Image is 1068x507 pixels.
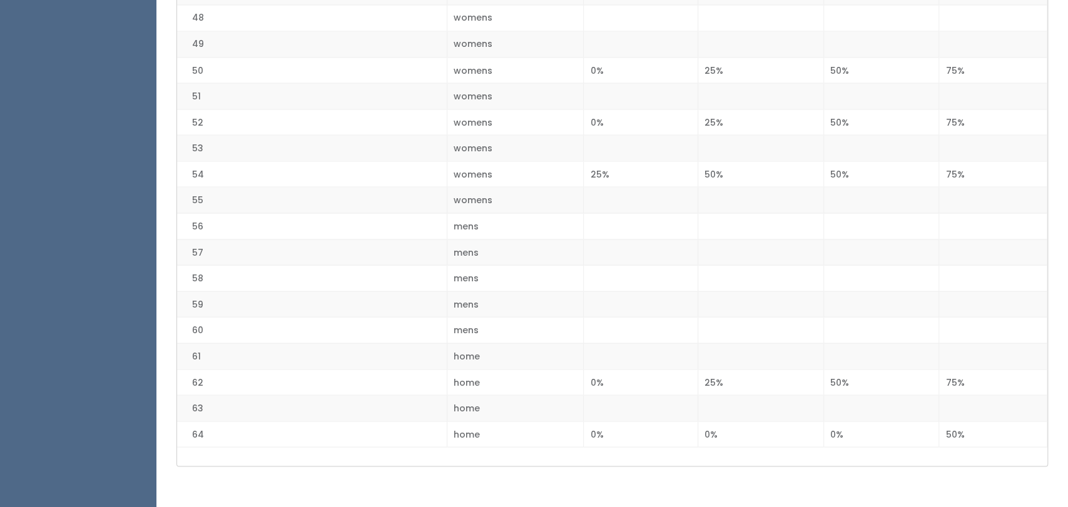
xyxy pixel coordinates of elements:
td: womens [447,83,584,109]
td: 25% [698,369,824,395]
td: 48 [177,5,447,31]
td: womens [447,187,584,213]
td: 25% [698,109,824,135]
td: 0% [584,421,698,447]
td: 0% [698,421,824,447]
td: home [447,395,584,421]
td: 75% [939,369,1047,395]
td: 25% [584,161,698,187]
td: 55 [177,187,447,213]
td: 75% [939,57,1047,83]
td: 63 [177,395,447,421]
td: 25% [698,57,824,83]
td: womens [447,161,584,187]
td: 52 [177,109,447,135]
td: 50% [823,369,939,395]
td: 0% [823,421,939,447]
td: womens [447,5,584,31]
td: 0% [584,109,698,135]
td: home [447,343,584,369]
td: mens [447,291,584,317]
td: 64 [177,421,447,447]
td: 50% [823,161,939,187]
td: womens [447,109,584,135]
td: 50% [939,421,1047,447]
td: 75% [939,161,1047,187]
td: 59 [177,291,447,317]
td: 50 [177,57,447,83]
td: 49 [177,31,447,58]
td: home [447,369,584,395]
td: mens [447,213,584,239]
td: 57 [177,239,447,265]
td: 60 [177,317,447,343]
td: 53 [177,135,447,161]
td: 75% [939,109,1047,135]
td: home [447,421,584,447]
td: mens [447,265,584,291]
td: 50% [823,57,939,83]
td: 51 [177,83,447,109]
td: 0% [584,369,698,395]
td: 50% [698,161,824,187]
td: womens [447,57,584,83]
td: 58 [177,265,447,291]
td: 0% [584,57,698,83]
td: mens [447,317,584,343]
td: 56 [177,213,447,239]
td: womens [447,31,584,58]
td: 62 [177,369,447,395]
td: 50% [823,109,939,135]
td: 61 [177,343,447,369]
td: 54 [177,161,447,187]
td: mens [447,239,584,265]
td: womens [447,135,584,161]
